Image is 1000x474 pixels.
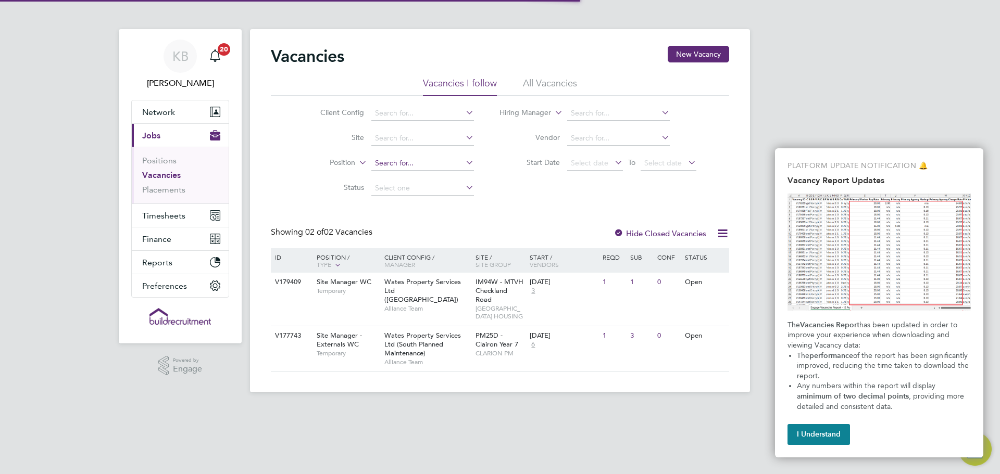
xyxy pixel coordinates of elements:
[142,156,177,165] a: Positions
[527,248,600,273] div: Start /
[142,234,171,244] span: Finance
[131,40,229,89] a: Go to account details
[142,211,185,221] span: Timesheets
[142,185,185,195] a: Placements
[272,273,309,292] div: V179409
[668,46,729,62] button: New Vacancy
[500,133,560,142] label: Vendor
[384,331,461,357] span: Wates Property Services Ltd (South Planned Maintenance)
[271,46,344,67] h2: Vacancies
[801,392,909,401] strong: minimum of two decimal points
[295,158,355,168] label: Position
[787,194,971,311] img: Highlight Columns with Numbers in the Vacancies Report
[628,248,655,266] div: Sub
[530,287,536,296] span: 3
[317,349,379,357] span: Temporary
[173,356,202,365] span: Powered by
[371,106,474,121] input: Search for...
[600,248,627,266] div: Reqd
[423,77,497,96] li: Vacancies I follow
[384,277,461,304] span: Wates Property Services Ltd ([GEOGRAPHIC_DATA])
[644,158,682,168] span: Select date
[172,49,189,63] span: KB
[600,273,627,292] div: 1
[600,326,627,345] div: 1
[787,321,800,329] span: The
[473,248,528,273] div: Site /
[797,351,971,380] span: of the report has been significantly improved, reducing the time taken to download the report.
[272,326,309,345] div: V177743
[809,351,853,360] strong: performance
[476,277,523,304] span: IM94W - MTVH Checkland Road
[614,228,706,238] label: Hide Closed Vacancies
[119,29,242,343] nav: Main navigation
[476,349,525,357] span: CLARION PM
[787,321,959,350] span: has been updated in order to improve your experience when downloading and viewing Vacancy data:
[131,77,229,89] span: Kristian Booth
[384,358,470,366] span: Alliance Team
[317,260,331,268] span: Type
[142,107,175,117] span: Network
[787,161,971,171] p: PLATFORM UPDATE NOTIFICATION 🔔
[305,227,324,237] span: 02 of
[371,131,474,146] input: Search for...
[787,424,850,445] button: I Understand
[476,304,525,321] span: [GEOGRAPHIC_DATA] HOUSING
[173,365,202,374] span: Engage
[142,258,172,267] span: Reports
[625,156,639,169] span: To
[797,351,809,360] span: The
[567,131,670,146] input: Search for...
[655,248,682,266] div: Conf
[530,340,536,349] span: 6
[317,277,371,286] span: Site Manager WC
[271,227,374,238] div: Showing
[682,326,728,345] div: Open
[272,248,309,266] div: ID
[382,248,473,273] div: Client Config /
[571,158,608,168] span: Select date
[384,260,415,268] span: Manager
[317,331,362,349] span: Site Manager - Externals WC
[218,43,230,56] span: 20
[371,181,474,196] input: Select one
[628,326,655,345] div: 3
[800,321,859,329] strong: Vacancies Report
[682,273,728,292] div: Open
[530,278,597,287] div: [DATE]
[797,381,938,401] span: Any numbers within the report will display a
[304,183,364,192] label: Status
[491,108,551,118] label: Hiring Manager
[317,287,379,295] span: Temporary
[142,281,187,291] span: Preferences
[523,77,577,96] li: All Vacancies
[655,273,682,292] div: 0
[682,248,728,266] div: Status
[142,170,181,180] a: Vacancies
[476,260,511,268] span: Site Group
[655,326,682,345] div: 0
[142,131,160,140] span: Jobs
[628,273,655,292] div: 1
[567,106,670,121] input: Search for...
[304,108,364,117] label: Client Config
[131,308,229,325] a: Go to home page
[500,158,560,167] label: Start Date
[775,148,983,457] div: Vacancy Report Updates
[476,331,518,349] span: PM25D - Clairon Year 7
[149,308,211,325] img: buildrec-logo-retina.png
[371,156,474,171] input: Search for...
[797,392,966,411] span: , providing more detailed and consistent data.
[530,260,559,268] span: Vendors
[787,175,971,185] h2: Vacancy Report Updates
[304,133,364,142] label: Site
[309,248,382,274] div: Position /
[384,304,470,313] span: Alliance Team
[530,331,597,340] div: [DATE]
[305,227,372,237] span: 02 Vacancies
